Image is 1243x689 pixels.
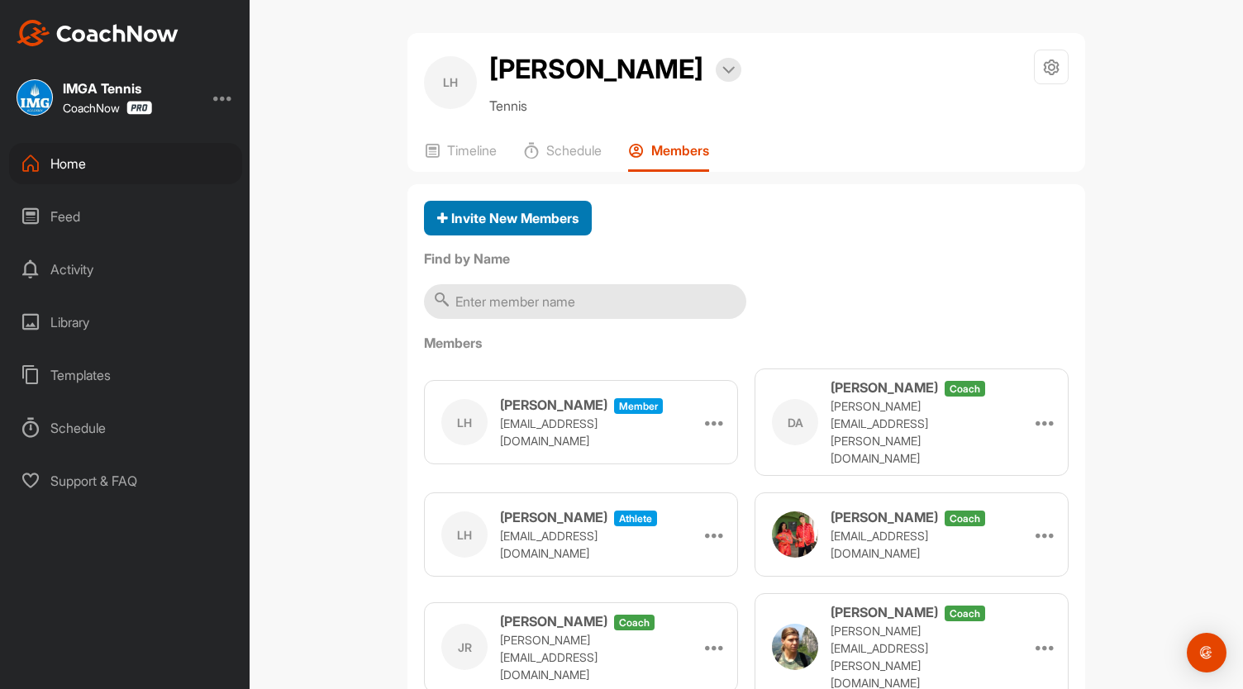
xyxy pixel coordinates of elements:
[447,142,497,159] p: Timeline
[651,142,709,159] p: Members
[546,142,602,159] p: Schedule
[831,397,996,467] p: [PERSON_NAME][EMAIL_ADDRESS][PERSON_NAME][DOMAIN_NAME]
[9,407,242,449] div: Schedule
[500,611,607,631] h3: [PERSON_NAME]
[9,249,242,290] div: Activity
[722,66,735,74] img: arrow-down
[489,96,741,116] p: Tennis
[9,196,242,237] div: Feed
[424,56,477,109] div: LH
[945,381,985,397] span: coach
[63,82,152,95] div: IMGA Tennis
[17,79,53,116] img: square_fbd24ebe9e7d24b63c563b236df2e5b1.jpg
[441,399,488,445] div: LH
[772,511,818,558] img: user
[9,302,242,343] div: Library
[424,333,1069,353] label: Members
[9,354,242,396] div: Templates
[424,284,746,319] input: Enter member name
[831,378,938,397] h3: [PERSON_NAME]
[500,395,607,415] h3: [PERSON_NAME]
[500,507,607,527] h3: [PERSON_NAME]
[126,101,152,115] img: CoachNow Pro
[831,602,938,622] h3: [PERSON_NAME]
[614,398,663,414] span: Member
[437,210,579,226] span: Invite New Members
[9,460,242,501] div: Support & FAQ
[424,201,592,236] button: Invite New Members
[614,511,657,526] span: athlete
[772,399,818,445] div: DA
[500,527,665,562] p: [EMAIL_ADDRESS][DOMAIN_NAME]
[945,606,985,621] span: coach
[831,527,996,562] p: [EMAIL_ADDRESS][DOMAIN_NAME]
[9,143,242,184] div: Home
[441,511,488,558] div: LH
[614,615,655,630] span: coach
[63,101,152,115] div: CoachNow
[424,249,1069,268] label: Find by Name
[17,20,179,46] img: CoachNow
[489,50,703,89] h2: [PERSON_NAME]
[500,415,665,449] p: [EMAIL_ADDRESS][DOMAIN_NAME]
[831,507,938,527] h3: [PERSON_NAME]
[441,624,488,670] div: JR
[1187,633,1226,672] div: Open Intercom Messenger
[945,511,985,526] span: coach
[772,624,818,670] img: user
[500,631,665,683] p: [PERSON_NAME][EMAIL_ADDRESS][DOMAIN_NAME]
